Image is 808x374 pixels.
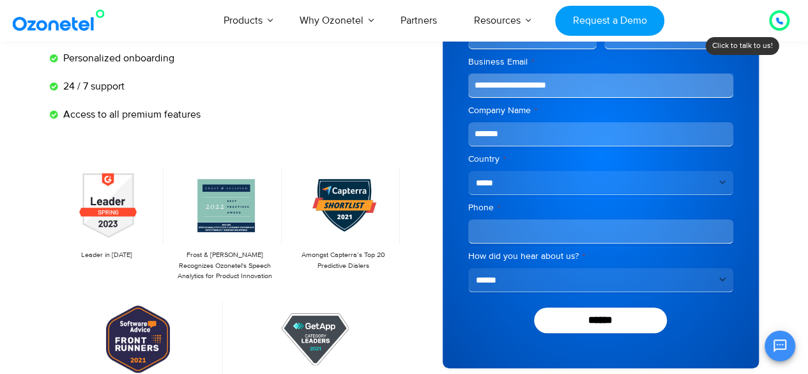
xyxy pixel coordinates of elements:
[60,79,125,94] span: 24 / 7 support
[468,56,733,68] label: Business Email
[468,153,733,166] label: Country
[555,6,664,36] a: Request a Demo
[468,250,733,263] label: How did you hear about us?
[765,331,795,361] button: Open chat
[60,107,201,122] span: Access to all premium features
[468,104,733,117] label: Company Name
[468,201,733,214] label: Phone
[174,250,275,282] p: Frost & [PERSON_NAME] Recognizes Ozonetel's Speech Analytics for Product Innovation
[292,250,393,271] p: Amongst Capterra’s Top 20 Predictive Dialers
[60,51,174,66] span: Personalized onboarding
[56,250,158,261] p: Leader in [DATE]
